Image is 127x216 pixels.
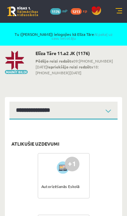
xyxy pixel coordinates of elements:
button: Mainīt bildi [5,70,28,74]
h3: Atlikušie uzdevumi [11,141,59,147]
span: mP [62,8,67,13]
span: 1213 [71,8,82,15]
b: Iepriekšējo reizi redzēts [47,64,93,69]
div: Autorizēšanās Eskolā [41,175,79,198]
span: 1176 [50,8,61,15]
a: 1213 xp [71,8,90,13]
b: Pēdējo reizi redzēts [35,58,73,64]
a: +1 Autorizēšanās Eskolā [38,153,90,198]
span: 09:[PHONE_NUMBER][DATE] 18:[PHONE_NUMBER][DATE] [35,58,122,76]
span: xp [83,8,87,13]
a: Rīgas 1. Tālmācības vidusskola [7,7,38,16]
h2: Elīza Tāre 11.a2 JK (1176) [35,50,122,56]
img: Elīza Tāre [5,50,24,70]
div: +1 [65,157,79,171]
span: Tu ([PERSON_NAME]) ielogojies kā Elīza Tāre [13,32,114,40]
a: Atpakaļ uz savu lietotāju [51,32,113,41]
